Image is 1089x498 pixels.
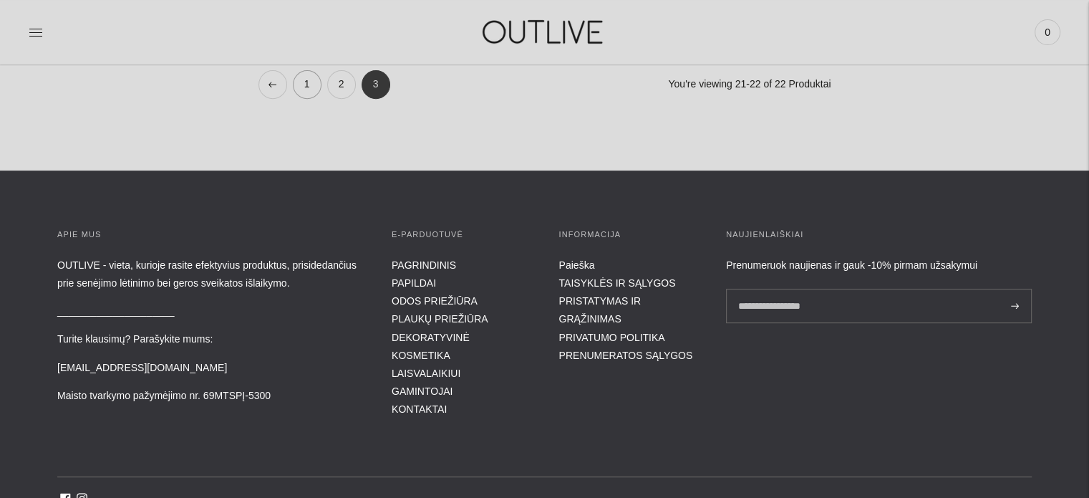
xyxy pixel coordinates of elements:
[327,70,356,99] a: 2
[57,330,363,348] p: Turite klausimų? Parašykite mums:
[362,70,390,99] span: 3
[559,295,642,325] a: PRISTATYMAS IR GRĄŽINIMAS
[392,228,531,242] h3: E-parduotuvė
[57,257,363,292] p: OUTLIVE - vieta, kurioje rasite efektyvius produktus, prisidedančius prie senėjimo lėtinimo bei g...
[392,295,478,307] a: ODOS PRIEŽIŪRA
[559,277,676,289] a: TAISYKLĖS IR SĄLYGOS
[559,350,693,361] a: PRENUMERATOS SĄLYGOS
[392,332,470,361] a: DEKORATYVINĖ KOSMETIKA
[726,228,1032,242] h3: Naujienlaiškiai
[57,228,363,242] h3: APIE MUS
[392,313,488,325] a: PLAUKŲ PRIEŽIŪRA
[293,70,321,99] a: 1
[559,259,595,271] a: Paieška
[392,368,460,379] a: LAISVALAIKIUI
[57,387,363,405] p: Maisto tvarkymo pažymėjimo nr. 69MTSPĮ-5300
[559,332,665,343] a: PRIVATUMO POLITIKA
[57,359,363,377] p: [EMAIL_ADDRESS][DOMAIN_NAME]
[392,277,436,289] a: PAPILDAI
[559,228,698,242] h3: INFORMACIJA
[726,257,1032,274] div: Prenumeruok naujienas ir gauk -10% pirmam užsakymui
[668,70,831,99] p: You're viewing 21-22 of 22 Produktai
[57,302,363,320] p: _____________________
[392,403,447,415] a: KONTAKTAI
[455,7,634,57] img: OUTLIVE
[1037,22,1057,42] span: 0
[392,386,452,397] a: GAMINTOJAI
[392,259,456,271] a: PAGRINDINIS
[1035,16,1060,48] a: 0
